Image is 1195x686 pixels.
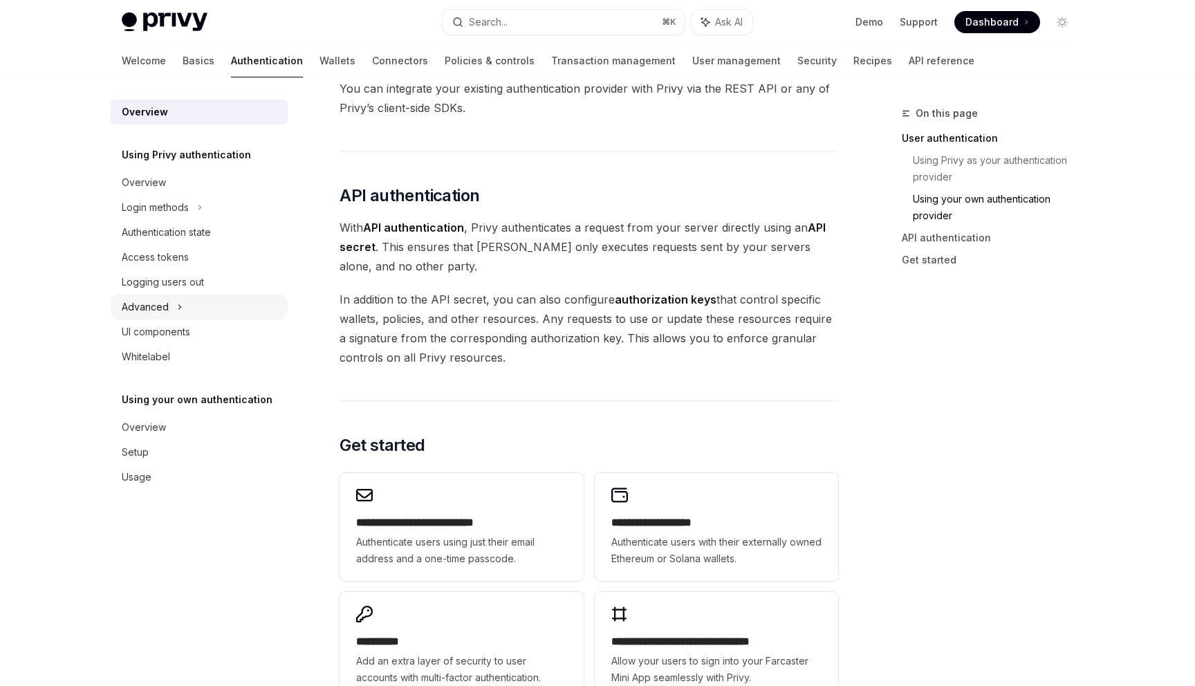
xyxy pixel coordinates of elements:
[183,44,214,77] a: Basics
[902,127,1084,149] a: User authentication
[122,199,189,216] div: Login methods
[122,444,149,461] div: Setup
[122,249,189,266] div: Access tokens
[913,188,1084,227] a: Using your own authentication provider
[111,220,288,245] a: Authentication state
[340,434,425,456] span: Get started
[122,419,166,436] div: Overview
[111,270,288,295] a: Logging users out
[902,249,1084,271] a: Get started
[340,185,479,207] span: API authentication
[1051,11,1073,33] button: Toggle dark mode
[662,17,676,28] span: ⌘ K
[913,149,1084,188] a: Using Privy as your authentication provider
[469,14,508,30] div: Search...
[122,44,166,77] a: Welcome
[356,653,566,686] span: Add an extra layer of security to user accounts with multi-factor authentication.
[900,15,938,29] a: Support
[122,174,166,191] div: Overview
[855,15,883,29] a: Demo
[372,44,428,77] a: Connectors
[111,344,288,369] a: Whitelabel
[122,469,151,485] div: Usage
[111,100,288,124] a: Overview
[111,465,288,490] a: Usage
[111,319,288,344] a: UI components
[340,290,838,367] span: In addition to the API secret, you can also configure that control specific wallets, policies, an...
[445,44,535,77] a: Policies & controls
[363,221,464,234] strong: API authentication
[122,324,190,340] div: UI components
[122,224,211,241] div: Authentication state
[122,391,272,408] h5: Using your own authentication
[715,15,743,29] span: Ask AI
[965,15,1019,29] span: Dashboard
[111,170,288,195] a: Overview
[122,147,251,163] h5: Using Privy authentication
[122,299,169,315] div: Advanced
[797,44,837,77] a: Security
[122,104,168,120] div: Overview
[340,79,838,118] span: You can integrate your existing authentication provider with Privy via the REST API or any of Pri...
[111,245,288,270] a: Access tokens
[319,44,355,77] a: Wallets
[902,227,1084,249] a: API authentication
[611,534,822,567] span: Authenticate users with their externally owned Ethereum or Solana wallets.
[111,415,288,440] a: Overview
[551,44,676,77] a: Transaction management
[356,534,566,567] span: Authenticate users using just their email address and a one-time passcode.
[611,653,822,686] span: Allow your users to sign into your Farcaster Mini App seamlessly with Privy.
[122,274,204,290] div: Logging users out
[443,10,685,35] button: Search...⌘K
[231,44,303,77] a: Authentication
[122,349,170,365] div: Whitelabel
[692,10,752,35] button: Ask AI
[692,44,781,77] a: User management
[615,293,716,306] strong: authorization keys
[916,105,978,122] span: On this page
[954,11,1040,33] a: Dashboard
[111,440,288,465] a: Setup
[122,12,207,32] img: light logo
[853,44,892,77] a: Recipes
[595,473,838,581] a: **** **** **** ****Authenticate users with their externally owned Ethereum or Solana wallets.
[909,44,974,77] a: API reference
[340,218,838,276] span: With , Privy authenticates a request from your server directly using an . This ensures that [PERS...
